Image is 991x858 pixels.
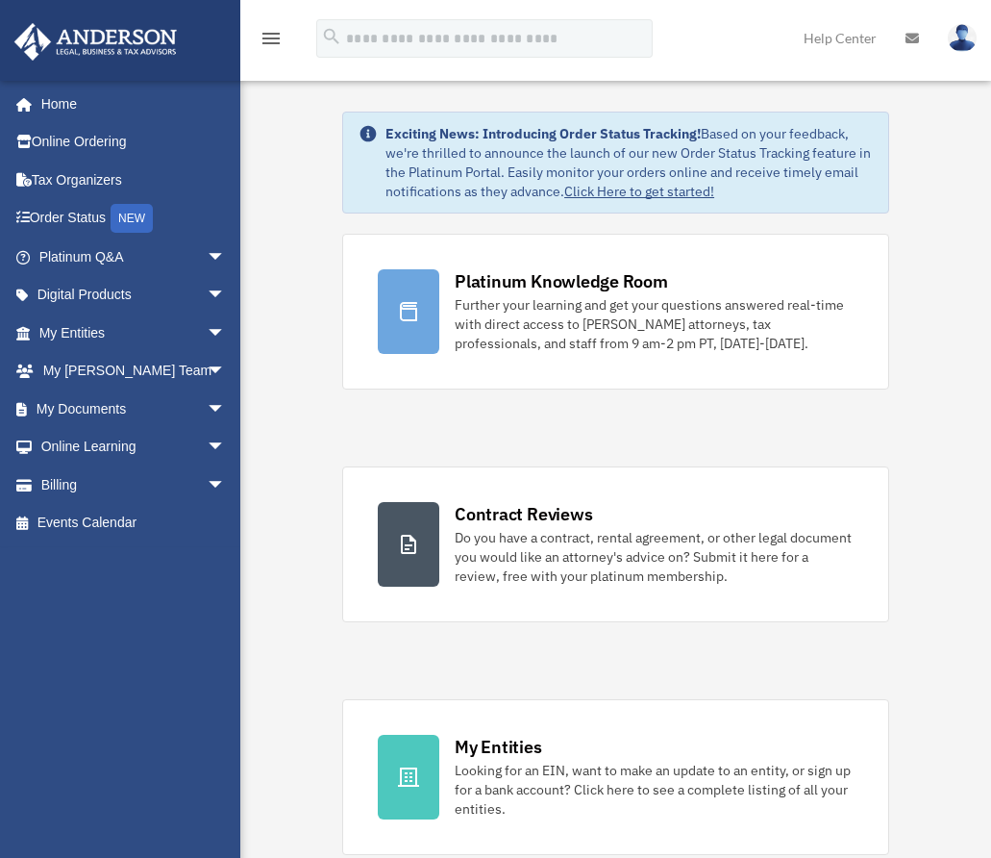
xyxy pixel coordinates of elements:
i: search [321,26,342,47]
span: arrow_drop_down [207,352,245,391]
a: My Documentsarrow_drop_down [13,390,255,428]
i: menu [260,27,283,50]
div: Do you have a contract, rental agreement, or other legal document you would like an attorney's ad... [455,528,854,586]
a: Platinum Q&Aarrow_drop_down [13,238,255,276]
div: Based on your feedback, we're thrilled to announce the launch of our new Order Status Tracking fe... [385,124,873,201]
span: arrow_drop_down [207,314,245,353]
a: My Entities Looking for an EIN, want to make an update to an entity, or sign up for a bank accoun... [342,699,889,855]
div: My Entities [455,735,541,759]
a: My [PERSON_NAME] Teamarrow_drop_down [13,352,255,391]
a: Platinum Knowledge Room Further your learning and get your questions answered real-time with dire... [342,234,889,390]
a: My Entitiesarrow_drop_down [13,314,255,352]
div: NEW [111,204,153,233]
div: Contract Reviews [455,502,592,526]
div: Further your learning and get your questions answered real-time with direct access to [PERSON_NAM... [455,295,854,353]
span: arrow_drop_down [207,428,245,467]
span: arrow_drop_down [207,390,245,429]
span: arrow_drop_down [207,238,245,277]
a: Home [13,85,245,123]
span: arrow_drop_down [207,466,245,505]
a: Events Calendar [13,504,255,543]
a: Online Learningarrow_drop_down [13,428,255,467]
span: arrow_drop_down [207,276,245,315]
a: Tax Organizers [13,161,255,199]
img: User Pic [948,24,977,52]
a: Click Here to get started! [564,183,714,200]
strong: Exciting News: Introducing Order Status Tracking! [385,125,701,142]
a: Billingarrow_drop_down [13,466,255,504]
a: Contract Reviews Do you have a contract, rental agreement, or other legal document you would like... [342,467,889,622]
img: Anderson Advisors Platinum Portal [9,23,183,61]
div: Looking for an EIN, want to make an update to an entity, or sign up for a bank account? Click her... [455,761,854,819]
a: menu [260,34,283,50]
div: Platinum Knowledge Room [455,269,668,293]
a: Order StatusNEW [13,199,255,239]
a: Digital Productsarrow_drop_down [13,276,255,315]
a: Online Ordering [13,123,255,162]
